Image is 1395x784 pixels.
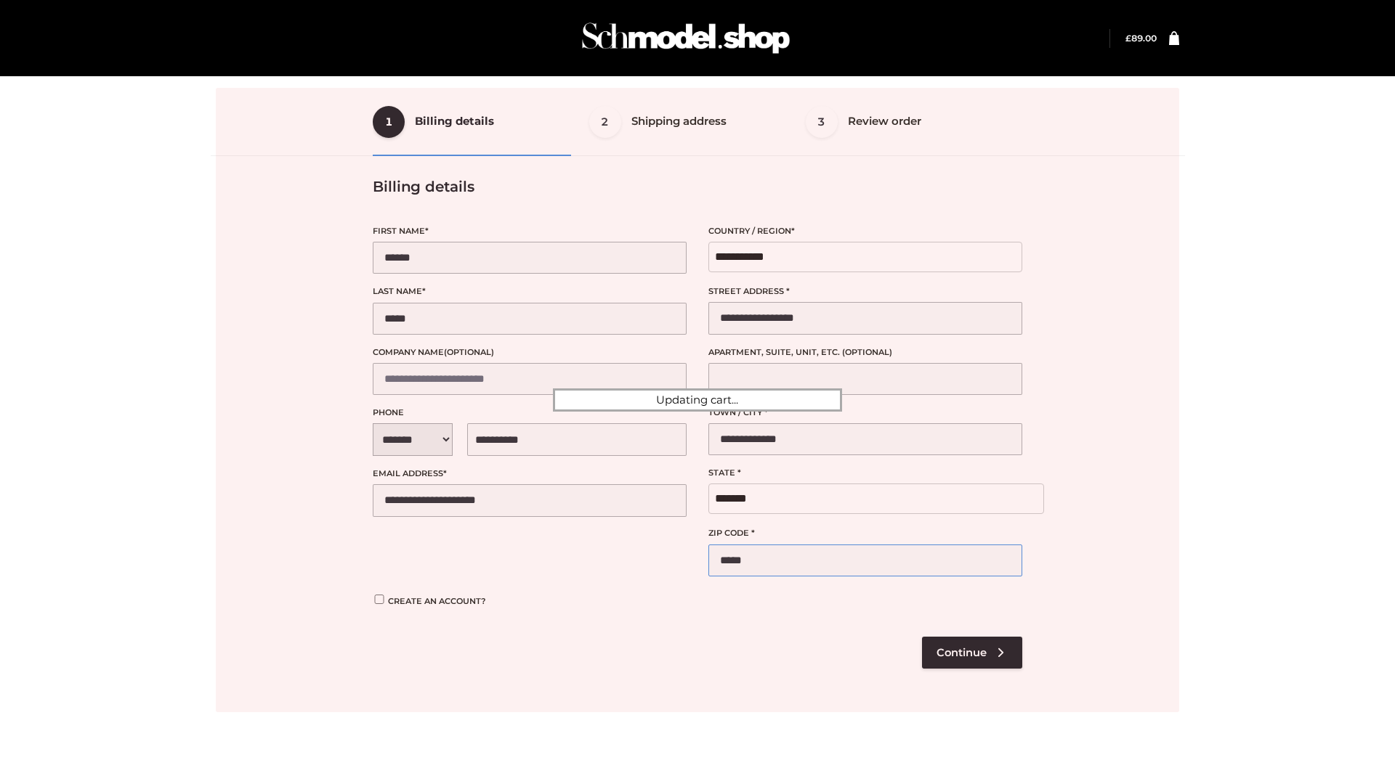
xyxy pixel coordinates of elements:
a: £89.00 [1125,33,1157,44]
bdi: 89.00 [1125,33,1157,44]
img: Schmodel Admin 964 [577,9,795,67]
span: £ [1125,33,1131,44]
div: Updating cart... [553,388,842,412]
